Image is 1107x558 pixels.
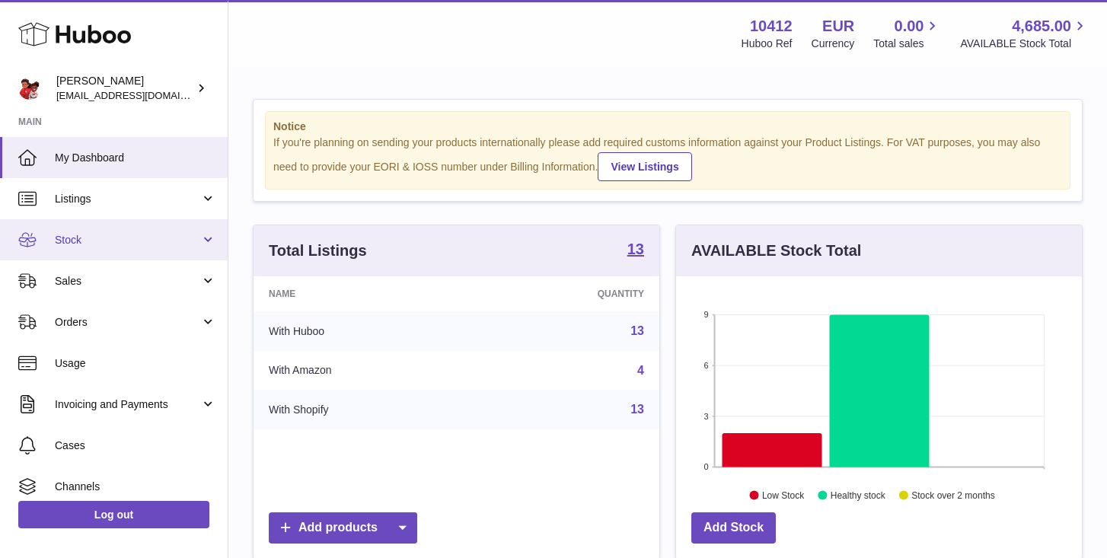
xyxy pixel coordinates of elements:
th: Quantity [476,276,659,311]
span: 0.00 [895,16,924,37]
td: With Amazon [254,351,476,391]
td: With Huboo [254,311,476,351]
text: 0 [703,462,708,471]
strong: 13 [627,241,644,257]
a: Log out [18,501,209,528]
text: Low Stock [762,489,805,500]
th: Name [254,276,476,311]
strong: EUR [822,16,854,37]
div: Currency [812,37,855,51]
span: Listings [55,192,200,206]
a: 13 [630,403,644,416]
strong: 10412 [750,16,793,37]
span: AVAILABLE Stock Total [960,37,1089,51]
span: [EMAIL_ADDRESS][DOMAIN_NAME] [56,89,224,101]
span: Cases [55,438,216,453]
span: Sales [55,274,200,289]
span: Stock [55,233,200,247]
span: Total sales [873,37,941,51]
a: 0.00 Total sales [873,16,941,51]
h3: AVAILABLE Stock Total [691,241,861,261]
text: 9 [703,310,708,319]
h3: Total Listings [269,241,367,261]
span: Usage [55,356,216,371]
div: [PERSON_NAME] [56,74,193,103]
td: With Shopify [254,390,476,429]
a: 4,685.00 AVAILABLE Stock Total [960,16,1089,51]
span: 4,685.00 [1012,16,1071,37]
a: 4 [637,364,644,377]
span: Orders [55,315,200,330]
img: hello@redracerbooks.com [18,77,41,100]
text: 3 [703,411,708,420]
strong: Notice [273,120,1062,134]
span: Channels [55,480,216,494]
a: Add products [269,512,417,544]
text: Stock over 2 months [911,489,994,500]
span: My Dashboard [55,151,216,165]
div: Huboo Ref [742,37,793,51]
a: 13 [630,324,644,337]
text: 6 [703,361,708,370]
span: Invoicing and Payments [55,397,200,412]
a: 13 [627,241,644,260]
a: Add Stock [691,512,776,544]
a: View Listings [598,152,691,181]
text: Healthy stock [831,489,886,500]
div: If you're planning on sending your products internationally please add required customs informati... [273,136,1062,181]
